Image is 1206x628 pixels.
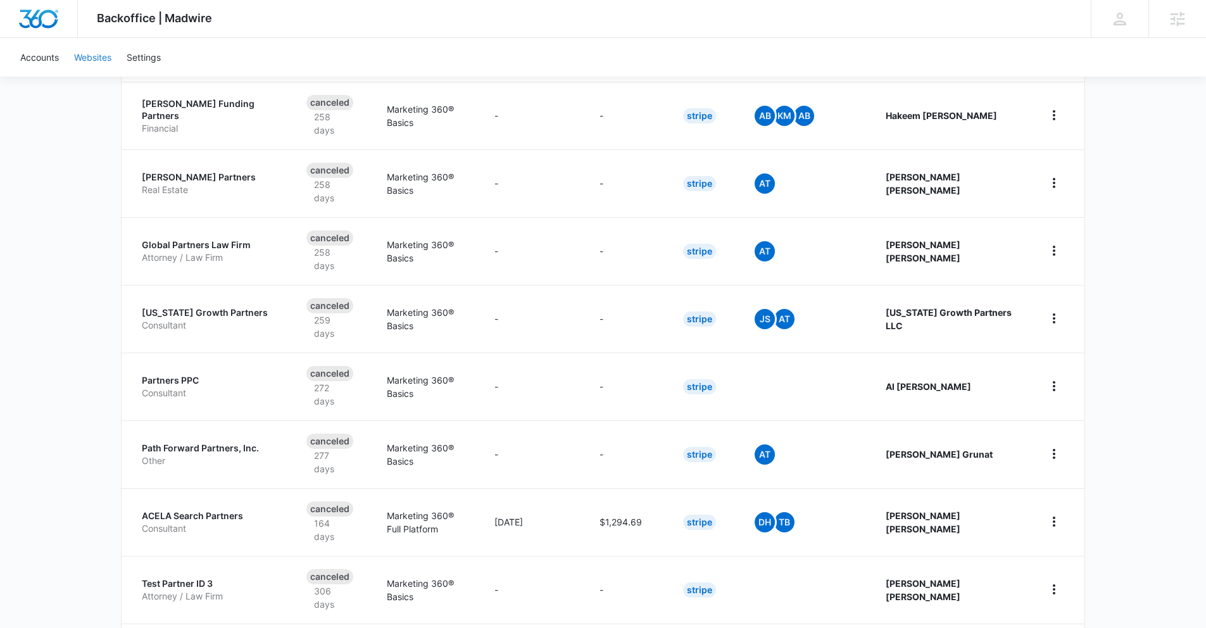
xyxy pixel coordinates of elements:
[97,11,212,25] span: Backoffice | Madwire
[584,353,668,420] td: -
[683,311,716,327] div: Stripe
[1044,579,1064,600] button: home
[886,381,971,392] strong: Al [PERSON_NAME]
[479,488,584,556] td: [DATE]
[142,387,276,399] p: Consultant
[119,38,168,77] a: Settings
[142,171,276,196] a: [PERSON_NAME] PartnersReal Estate
[1044,241,1064,261] button: home
[1044,512,1064,532] button: home
[142,251,276,264] p: Attorney / Law Firm
[387,374,465,400] p: Marketing 360® Basics
[306,569,353,584] div: Canceled
[683,379,716,394] div: Stripe
[584,556,668,624] td: -
[387,170,465,197] p: Marketing 360® Basics
[142,577,276,602] a: Test Partner ID 3Attorney / Law Firm
[142,510,276,534] a: ACELA Search PartnersConsultant
[479,217,584,285] td: -
[1044,444,1064,464] button: home
[584,420,668,488] td: -
[142,442,276,467] a: Path Forward Partners, Inc.Other
[306,366,353,381] div: Canceled
[387,509,465,536] p: Marketing 360® Full Platform
[683,447,716,462] div: Stripe
[886,578,960,602] strong: [PERSON_NAME] [PERSON_NAME]
[387,306,465,332] p: Marketing 360® Basics
[387,238,465,265] p: Marketing 360® Basics
[142,184,276,196] p: Real Estate
[479,353,584,420] td: -
[387,103,465,129] p: Marketing 360® Basics
[755,309,775,329] span: JS
[306,246,356,272] p: 258 days
[142,239,276,251] p: Global Partners Law Firm
[683,176,716,191] div: Stripe
[306,178,356,204] p: 258 days
[886,172,960,196] strong: [PERSON_NAME] [PERSON_NAME]
[13,38,66,77] a: Accounts
[755,106,775,126] span: AB
[1044,173,1064,193] button: home
[774,512,795,532] span: TB
[755,444,775,465] span: At
[387,441,465,468] p: Marketing 360® Basics
[306,163,353,178] div: Canceled
[479,82,584,149] td: -
[683,244,716,259] div: Stripe
[142,306,276,319] p: [US_STATE] Growth Partners
[306,110,356,137] p: 258 days
[479,149,584,217] td: -
[584,217,668,285] td: -
[142,455,276,467] p: Other
[479,420,584,488] td: -
[306,449,356,475] p: 277 days
[142,122,276,135] p: Financial
[755,173,775,194] span: At
[142,590,276,603] p: Attorney / Law Firm
[886,110,997,121] strong: Hakeem [PERSON_NAME]
[142,442,276,455] p: Path Forward Partners, Inc.
[683,108,716,123] div: Stripe
[479,285,584,353] td: -
[886,510,960,534] strong: [PERSON_NAME] [PERSON_NAME]
[142,374,276,387] p: Partners PPC
[306,313,356,340] p: 259 days
[142,239,276,263] a: Global Partners Law FirmAttorney / Law Firm
[306,95,353,110] div: Canceled
[142,97,276,122] p: [PERSON_NAME] Funding Partners
[886,449,993,460] strong: [PERSON_NAME] Grunat
[584,285,668,353] td: -
[774,309,795,329] span: At
[306,584,356,611] p: 306 days
[142,319,276,332] p: Consultant
[306,298,353,313] div: Canceled
[1044,308,1064,329] button: home
[142,510,276,522] p: ACELA Search Partners
[479,556,584,624] td: -
[886,239,960,263] strong: [PERSON_NAME] [PERSON_NAME]
[683,515,716,530] div: Stripe
[755,241,775,261] span: At
[584,82,668,149] td: -
[886,307,1012,331] strong: [US_STATE] Growth Partners LLC
[1044,376,1064,396] button: home
[306,230,353,246] div: Canceled
[794,106,814,126] span: AB
[584,149,668,217] td: -
[142,374,276,399] a: Partners PPCConsultant
[755,512,775,532] span: DH
[306,434,353,449] div: Canceled
[387,577,465,603] p: Marketing 360® Basics
[142,97,276,135] a: [PERSON_NAME] Funding PartnersFinancial
[142,171,276,184] p: [PERSON_NAME] Partners
[142,522,276,535] p: Consultant
[66,38,119,77] a: Websites
[774,106,795,126] span: KM
[306,501,353,517] div: Canceled
[584,488,668,556] td: $1,294.69
[142,577,276,590] p: Test Partner ID 3
[683,582,716,598] div: Stripe
[1044,105,1064,125] button: home
[306,517,356,543] p: 164 days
